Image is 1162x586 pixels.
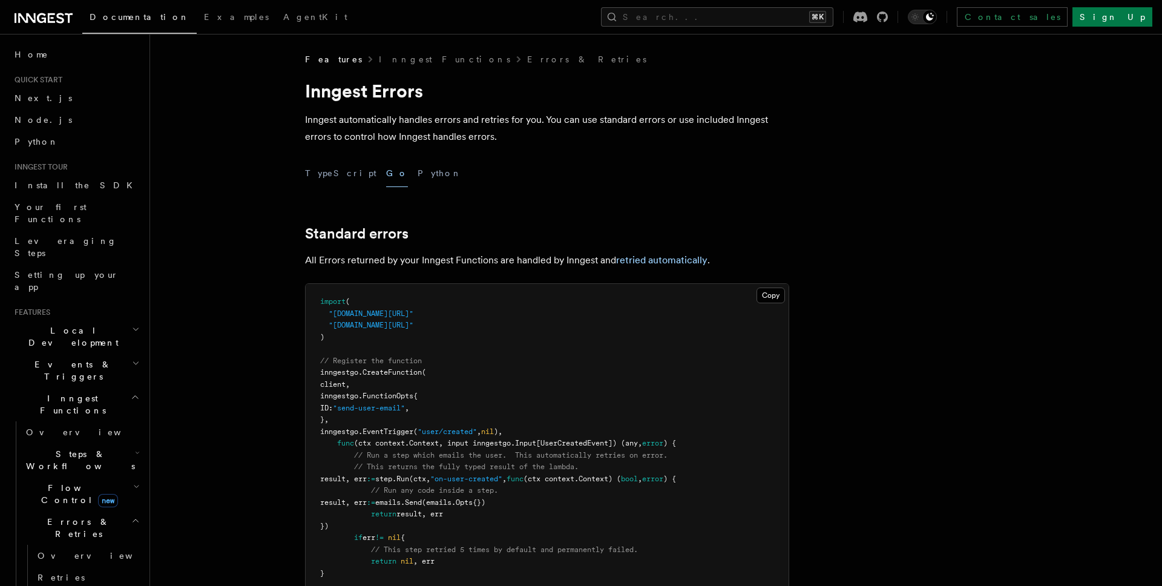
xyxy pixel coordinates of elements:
span: emails. [375,498,405,507]
span: ) { [663,475,676,483]
span: ), [494,427,502,436]
span: , err [413,557,435,565]
span: return [371,510,396,518]
span: CreateFunction [363,368,422,377]
button: Toggle dark mode [908,10,937,24]
a: Python [10,131,142,153]
span: // Register the function [320,357,422,365]
span: inngestgo. [320,427,363,436]
kbd: ⌘K [809,11,826,23]
a: Errors & Retries [527,53,646,65]
span: Flow Control [21,482,133,506]
span: (ctx context.Context) ( [524,475,621,483]
span: Inngest tour [10,162,68,172]
a: Node.js [10,109,142,131]
span: bool [621,475,638,483]
a: Overview [21,421,142,443]
span: return [371,557,396,565]
span: EventTrigger [363,427,413,436]
h1: Inngest Errors [305,80,789,102]
span: ( [346,297,350,306]
span: // This returns the fully typed result of the lambda. [354,463,579,471]
a: Inngest Functions [379,53,510,65]
span: nil [388,533,401,542]
span: != [375,533,384,542]
span: Quick start [10,75,62,85]
span: }, [320,415,329,424]
button: Inngest Functions [10,387,142,421]
span: import [320,297,346,306]
button: TypeScript [305,160,376,187]
p: All Errors returned by your Inngest Functions are handled by Inngest and . [305,252,789,269]
span: , [405,404,409,412]
span: Send [405,498,422,507]
span: Overview [38,551,162,561]
a: Home [10,44,142,65]
span: Your first Functions [15,202,87,224]
a: Examples [197,4,276,33]
span: if [354,533,363,542]
span: Home [15,48,48,61]
span: Overview [26,427,151,437]
span: Setting up your app [15,270,119,292]
span: Examples [204,12,269,22]
button: Events & Triggers [10,354,142,387]
button: Go [386,160,408,187]
span: Errors & Retries [21,516,131,540]
a: Overview [33,545,142,567]
span: Features [305,53,362,65]
span: Features [10,308,50,317]
span: // This step retried 5 times by default and permanently failed. [371,545,638,554]
span: ) [320,333,324,341]
span: ID: [320,404,333,412]
button: Copy [757,288,785,303]
span: error [642,439,663,447]
span: inngestgo.FunctionOpts{ [320,392,418,400]
span: ( [422,368,426,377]
span: result, err [320,498,367,507]
button: Errors & Retries [21,511,142,545]
span: result, err [320,475,367,483]
span: err [363,533,375,542]
p: Inngest automatically handles errors and retries for you. You can use standard errors or use incl... [305,111,789,145]
span: "on-user-created" [430,475,502,483]
span: Retries [38,573,85,582]
a: Your first Functions [10,196,142,230]
button: Flow Controlnew [21,477,142,511]
span: , [477,427,481,436]
span: }) [320,522,329,530]
a: Standard errors [305,225,409,242]
span: (emails.Opts{}) [422,498,485,507]
span: client, [320,380,350,389]
span: { [401,533,405,542]
a: retried automatically [616,254,707,266]
span: nil [481,427,494,436]
span: // Run any code inside a step. [371,486,498,495]
span: "user/created" [418,427,477,436]
span: inngestgo. [320,368,363,377]
span: step. [375,475,396,483]
span: ( [413,427,418,436]
a: Documentation [82,4,197,34]
span: Leveraging Steps [15,236,117,258]
button: Local Development [10,320,142,354]
a: AgentKit [276,4,355,33]
a: Next.js [10,87,142,109]
span: Steps & Workflows [21,448,135,472]
span: } [320,569,324,578]
span: Run [396,475,409,483]
span: AgentKit [283,12,347,22]
span: Node.js [15,115,72,125]
span: := [367,475,375,483]
a: Contact sales [957,7,1068,27]
span: Local Development [10,324,132,349]
span: Inngest Functions [10,392,131,416]
span: result, err [396,510,443,518]
span: "send-user-email" [333,404,405,412]
span: Python [15,137,59,146]
span: "[DOMAIN_NAME][URL]" [329,321,413,329]
span: new [98,494,118,507]
span: := [367,498,375,507]
a: Install the SDK [10,174,142,196]
button: Steps & Workflows [21,443,142,477]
